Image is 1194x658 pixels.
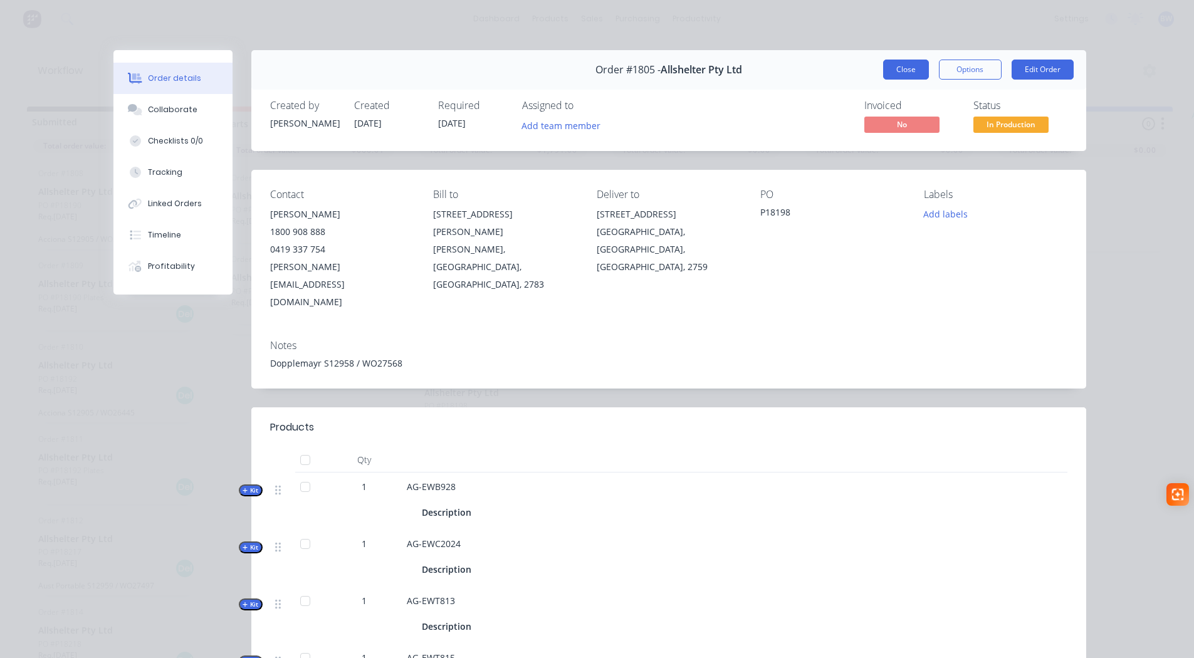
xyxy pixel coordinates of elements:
button: Add team member [522,117,607,133]
div: Deliver to [597,189,740,201]
span: AG-EWT813 [407,595,455,607]
button: Tracking [113,157,233,188]
span: 1 [362,480,367,493]
button: Order details [113,63,233,94]
div: Status [973,100,1067,112]
button: Kit [239,598,263,610]
button: Add team member [515,117,607,133]
div: Labels [924,189,1067,201]
button: In Production [973,117,1049,135]
div: [STREET_ADDRESS][PERSON_NAME][PERSON_NAME], [GEOGRAPHIC_DATA], [GEOGRAPHIC_DATA], 2783 [433,206,577,293]
span: 1 [362,594,367,607]
span: 1 [362,537,367,550]
div: [PERSON_NAME], [GEOGRAPHIC_DATA], [GEOGRAPHIC_DATA], 2783 [433,241,577,293]
div: Notes [270,340,1067,352]
span: [DATE] [354,117,382,129]
div: 0419 337 754 [270,241,414,258]
button: Options [939,60,1002,80]
div: [PERSON_NAME]1800 908 8880419 337 754[PERSON_NAME][EMAIL_ADDRESS][DOMAIN_NAME] [270,206,414,311]
button: Checklists 0/0 [113,125,233,157]
div: Linked Orders [148,198,202,209]
span: AG-EWC2024 [407,538,461,550]
div: 1800 908 888 [270,223,414,241]
div: Profitability [148,261,195,272]
div: PO [760,189,904,201]
span: Kit [243,486,259,495]
button: Kit [239,484,263,496]
span: AG-EWB928 [407,481,456,493]
button: Kit [239,541,263,553]
button: Timeline [113,219,233,251]
div: [STREET_ADDRESS] [597,206,740,223]
button: Linked Orders [113,188,233,219]
div: Assigned to [522,100,647,112]
div: Timeline [148,229,181,241]
span: Order #1805 - [595,64,661,76]
button: Close [883,60,929,80]
div: [STREET_ADDRESS][GEOGRAPHIC_DATA], [GEOGRAPHIC_DATA], [GEOGRAPHIC_DATA], 2759 [597,206,740,276]
div: Description [422,617,476,635]
div: Order details [148,73,201,84]
div: Description [422,503,476,521]
span: In Production [973,117,1049,132]
div: [GEOGRAPHIC_DATA], [GEOGRAPHIC_DATA], [GEOGRAPHIC_DATA], 2759 [597,223,740,276]
div: Description [422,560,476,578]
div: Tracking [148,167,182,178]
button: Collaborate [113,94,233,125]
div: Created by [270,100,339,112]
button: Profitability [113,251,233,282]
div: Bill to [433,189,577,201]
span: [DATE] [438,117,466,129]
span: No [864,117,940,132]
div: P18198 [760,206,904,223]
div: Created [354,100,423,112]
div: [PERSON_NAME] [270,117,339,130]
div: Checklists 0/0 [148,135,203,147]
div: [STREET_ADDRESS][PERSON_NAME] [433,206,577,241]
button: Edit Order [1012,60,1074,80]
div: Contact [270,189,414,201]
button: Add labels [917,206,975,222]
div: [PERSON_NAME][EMAIL_ADDRESS][DOMAIN_NAME] [270,258,414,311]
div: Required [438,100,507,112]
div: Invoiced [864,100,958,112]
span: Kit [243,600,259,609]
div: Products [270,420,314,435]
div: Collaborate [148,104,197,115]
span: Allshelter Pty Ltd [661,64,742,76]
div: [PERSON_NAME] [270,206,414,223]
div: Dopplemayr S12958 / WO27568 [270,357,1067,370]
div: Qty [327,447,402,473]
span: Kit [243,543,259,552]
